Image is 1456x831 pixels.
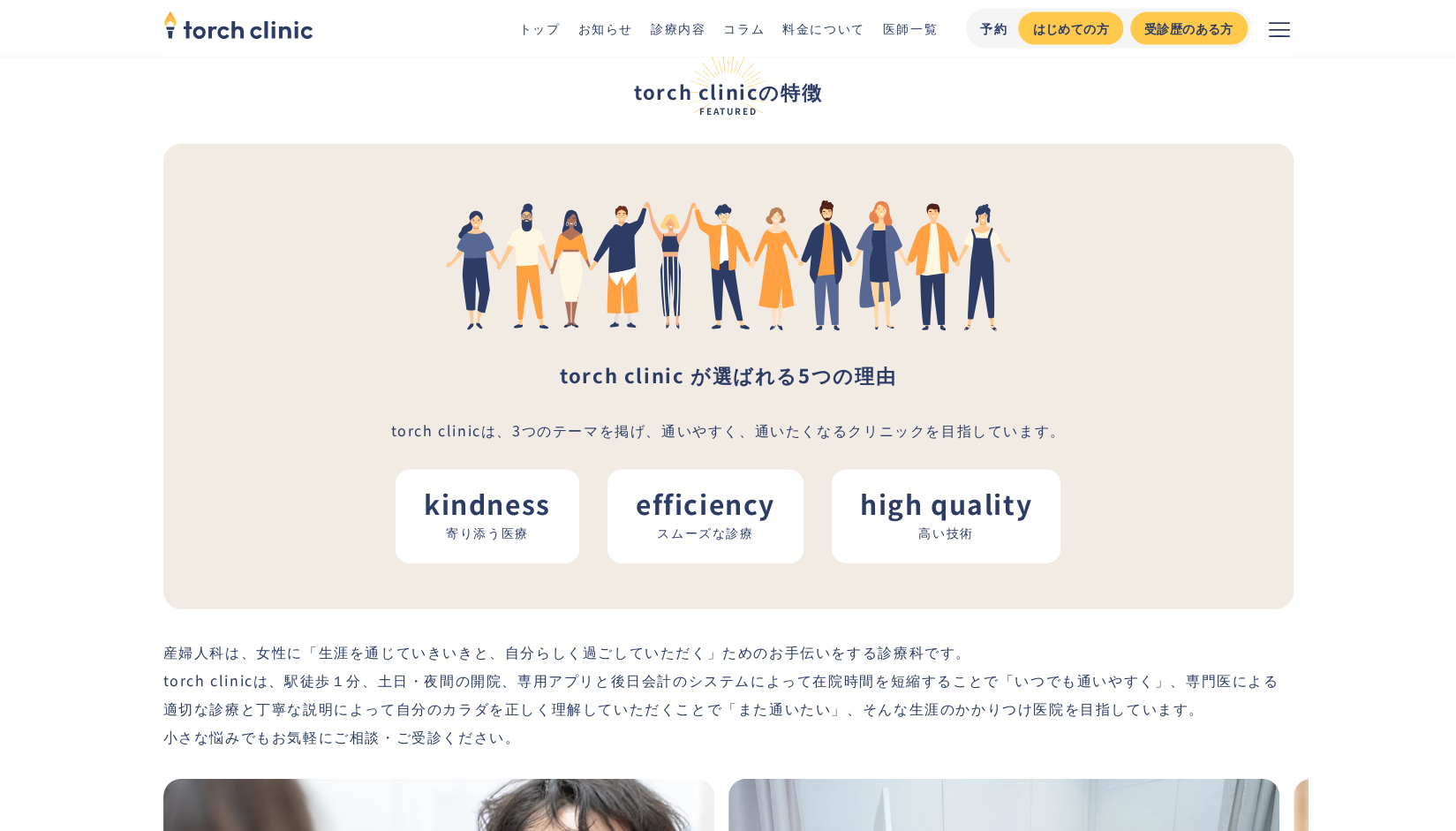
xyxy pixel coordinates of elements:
[782,19,865,37] a: 料金について
[424,524,551,542] div: 寄り添う医療
[860,524,1032,542] div: 高い技術
[1032,19,1108,38] div: はじめての方
[636,524,775,542] div: スムーズな診療
[424,484,551,523] strong: kindness
[163,54,1294,116] h2: torch clinicの特徴
[177,419,1279,442] p: torch clinicは、3つのテーマを掲げ、通いやすく、通いたくなるクリニックを目指しています。
[883,19,938,37] a: 医師一覧
[860,484,1032,523] strong: high quality
[651,19,705,37] a: 診療内容
[636,484,775,523] strong: efficiency
[163,107,1294,116] span: Featured
[560,360,712,389] span: torch clinic が
[163,12,313,44] a: home
[519,19,561,37] a: トップ
[177,359,1279,390] h3: 選ばれる5つの理由
[163,5,313,44] img: torch clinic
[1130,12,1248,45] a: 受診歴のある方
[723,19,765,37] a: コラム
[577,19,632,37] a: お知らせ
[163,638,1294,751] p: 産婦人科は、女性に「生涯を通じていきいきと、自分らしく過ごしていただく」ためのお手伝いをする診療科です。 torch clinicは、駅徒歩１分、土日・夜間の開院、専用アプリと後日会計のシステム...
[980,19,1007,38] div: 予約
[1018,12,1122,45] a: はじめての方
[1144,19,1233,38] div: 受診歴のある方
